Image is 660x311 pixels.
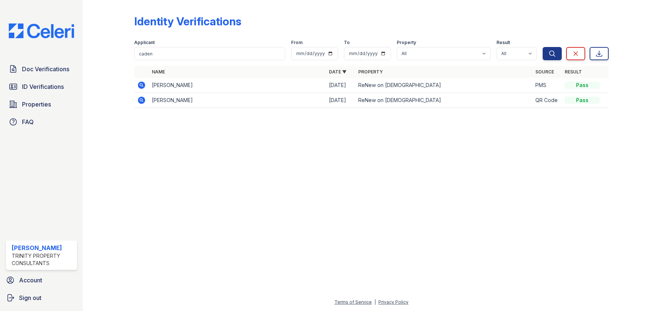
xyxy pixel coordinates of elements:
div: | [374,299,376,305]
td: [DATE] [326,93,355,108]
td: [PERSON_NAME] [149,93,326,108]
a: Property [358,69,383,75]
span: Account [19,276,42,285]
a: Privacy Policy [378,299,408,305]
img: CE_Logo_Blue-a8612792a0a2168367f1c8372b55b34899dd931a85d93a1a3d3e32e68fde9ad4.png [3,23,80,38]
a: Doc Verifications [6,62,77,76]
label: Property [397,40,416,46]
label: To [344,40,350,46]
a: Source [535,69,554,75]
span: FAQ [22,117,34,126]
input: Search by name or phone number [134,47,285,60]
a: Name [152,69,165,75]
div: Pass [565,82,600,89]
a: Result [565,69,582,75]
a: Terms of Service [334,299,372,305]
a: ID Verifications [6,79,77,94]
span: Sign out [19,293,41,302]
td: ReNew on [DEMOGRAPHIC_DATA] [355,78,532,93]
td: PMS [532,78,562,93]
td: QR Code [532,93,562,108]
div: Pass [565,97,600,104]
a: Date ▼ [329,69,346,75]
a: Properties [6,97,77,112]
span: Properties [22,100,51,109]
label: Applicant [134,40,155,46]
div: [PERSON_NAME] [12,243,74,252]
div: Trinity Property Consultants [12,252,74,267]
td: [PERSON_NAME] [149,78,326,93]
td: [DATE] [326,78,355,93]
label: From [291,40,302,46]
a: Sign out [3,290,80,305]
label: Result [496,40,510,46]
a: Account [3,273,80,288]
a: FAQ [6,115,77,129]
span: ID Verifications [22,82,64,91]
div: Identity Verifications [134,15,241,28]
span: Doc Verifications [22,65,69,73]
td: ReNew on [DEMOGRAPHIC_DATA] [355,93,532,108]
